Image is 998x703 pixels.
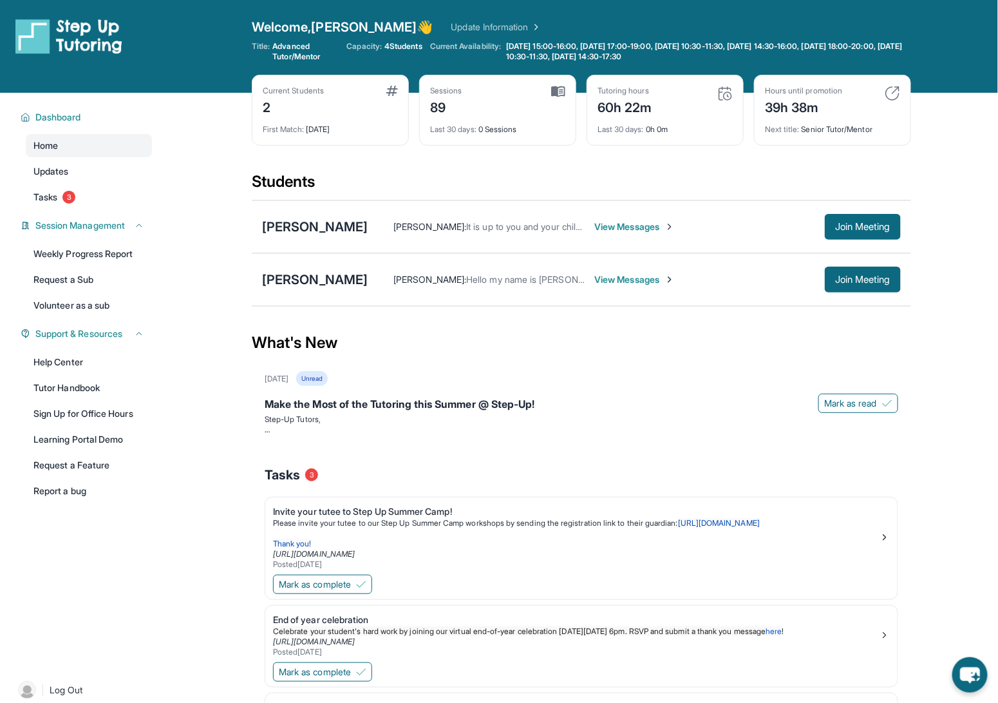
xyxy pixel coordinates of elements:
div: 0 Sessions [430,117,565,135]
img: card [551,86,565,97]
p: ! [273,626,880,637]
div: Posted [DATE] [273,647,880,657]
div: Current Students [263,86,324,96]
a: Request a Feature [26,454,152,477]
span: [DATE] 15:00-16:00, [DATE] 17:00-19:00, [DATE] 10:30-11:30, [DATE] 14:30-16:00, [DATE] 18:00-20:0... [506,41,909,62]
span: [PERSON_NAME] : [393,221,466,232]
span: Log Out [50,684,83,697]
a: Tasks3 [26,186,152,209]
span: Welcome, [PERSON_NAME] 👋 [252,18,433,36]
img: Mark as complete [356,579,366,590]
span: Current Availability: [430,41,501,62]
img: logo [15,18,122,54]
div: 39h 38m [765,96,842,117]
div: [PERSON_NAME] [262,218,368,236]
img: Chevron-Right [664,222,675,232]
button: Join Meeting [825,214,901,240]
span: View Messages [594,273,675,286]
div: 2 [263,96,324,117]
p: Please invite your tutee to our Step Up Summer Camp workshops by sending the registration link to... [273,518,880,528]
span: Hello my name is [PERSON_NAME] I am very excited to start tutoring your child, what times are you... [466,274,912,285]
span: Join Meeting [835,223,890,231]
button: Dashboard [30,111,144,124]
span: Last 30 days : [430,124,476,134]
span: Tasks [33,191,57,204]
a: Learning Portal Demo [26,428,152,451]
button: Join Meeting [825,267,901,293]
div: Make the Most of the Tutoring this Summer @ Step-Up! [265,396,898,414]
span: Celebrate your student's hard work by joining our virtual end-of-year celebration [DATE][DATE] 6p... [273,626,766,636]
a: Invite your tutee to Step Up Summer Camp!Please invite your tutee to our Step Up Summer Camp work... [265,497,898,572]
span: Last 30 days : [598,124,644,134]
div: Hours until promotion [765,86,842,96]
span: Mark as read [824,397,877,410]
button: Mark as read [818,394,898,413]
img: user-img [18,681,36,699]
a: Help Center [26,351,152,374]
span: Session Management [35,219,125,232]
div: Senior Tutor/Mentor [765,117,900,135]
button: Mark as complete [273,575,372,594]
div: Unread [296,371,327,386]
a: [URL][DOMAIN_NAME] [678,518,760,528]
span: 3 [62,191,75,204]
div: 60h 22m [598,96,652,117]
span: Home [33,139,58,152]
span: [PERSON_NAME] : [393,274,466,285]
span: | [41,682,44,698]
a: Tutor Handbook [26,376,152,400]
a: here [766,626,782,636]
span: Thank you! [273,539,312,548]
span: View Messages [594,220,675,233]
a: Volunteer as a sub [26,294,152,317]
div: 89 [430,96,462,117]
img: Chevron-Right [664,274,675,285]
a: Sign Up for Office Hours [26,402,152,425]
div: Posted [DATE] [273,559,880,570]
span: Dashboard [35,111,81,124]
div: [DATE] [265,374,288,384]
button: chat-button [952,657,988,693]
span: 4 Students [384,41,422,52]
a: Updates [26,160,152,183]
span: Next title : [765,124,800,134]
img: Mark as read [882,398,892,409]
img: Chevron Right [529,21,541,34]
span: Join Meeting [835,276,890,284]
p: Step-Up Tutors, [265,414,898,425]
a: Report a bug [26,479,152,503]
span: First Match : [263,124,304,134]
span: Mark as complete [279,666,351,679]
span: Advanced Tutor/Mentor [272,41,339,62]
span: Tasks [265,466,300,484]
img: Mark as complete [356,667,366,677]
div: Tutoring hours [598,86,652,96]
div: Invite your tutee to Step Up Summer Camp! [273,505,880,518]
span: 3 [305,468,318,481]
button: Support & Resources [30,327,144,340]
span: Support & Resources [35,327,122,340]
button: Session Management [30,219,144,232]
div: What's New [252,314,911,371]
div: 0h 0m [598,117,733,135]
a: End of year celebrationCelebrate your student's hard work by joining our virtual end-of-year cele... [265,606,898,660]
a: Update Information [451,21,541,34]
span: Mark as complete [279,578,351,591]
div: End of year celebration [273,613,880,626]
img: card [885,86,900,101]
a: [DATE] 15:00-16:00, [DATE] 17:00-19:00, [DATE] 10:30-11:30, [DATE] 14:30-16:00, [DATE] 18:00-20:0... [504,41,911,62]
div: Sessions [430,86,462,96]
button: Mark as complete [273,662,372,682]
a: Weekly Progress Report [26,242,152,265]
a: [URL][DOMAIN_NAME] [273,637,355,646]
span: Capacity: [347,41,382,52]
a: Request a Sub [26,268,152,291]
a: Home [26,134,152,157]
span: Title: [252,41,270,62]
img: card [717,86,733,101]
div: Students [252,171,911,200]
img: card [386,86,398,96]
a: [URL][DOMAIN_NAME] [273,549,355,559]
div: [DATE] [263,117,398,135]
div: [PERSON_NAME] [262,271,368,289]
